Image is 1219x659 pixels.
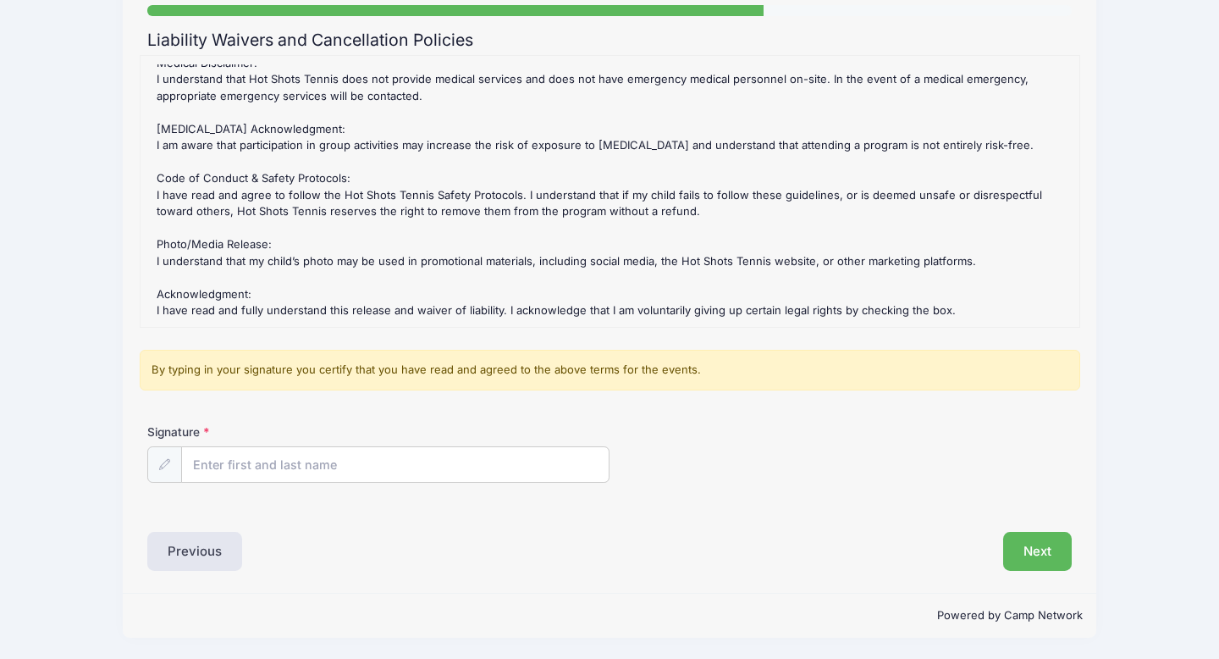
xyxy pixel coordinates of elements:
[149,64,1071,318] div: : Group Lesson Policy Group lessons require a full session commitment (typically 6–8 weeks). We d...
[147,30,1072,50] h2: Liability Waivers and Cancellation Policies
[140,350,1080,390] div: By typing in your signature you certify that you have read and agreed to the above terms for the ...
[1003,532,1072,571] button: Next
[136,607,1083,624] p: Powered by Camp Network
[181,446,609,483] input: Enter first and last name
[147,424,378,440] label: Signature
[147,532,242,571] button: Previous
